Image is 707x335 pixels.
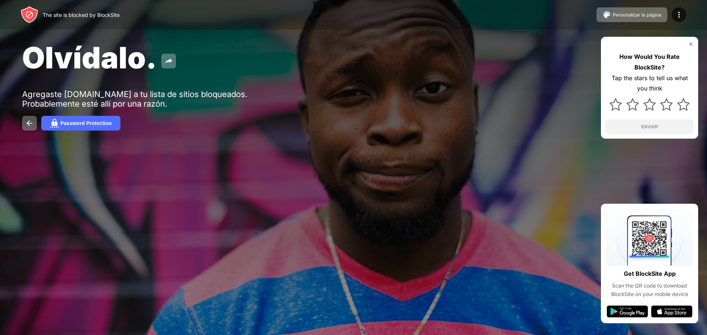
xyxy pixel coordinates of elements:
span: Olvídalo. [22,40,157,75]
div: Get BlockSite App [624,268,676,279]
img: rate-us-close.svg [688,41,694,47]
button: Password Protection [41,116,120,131]
div: Password Protection [60,120,112,126]
img: back.svg [25,119,34,128]
img: star.svg [626,98,639,111]
img: header-logo.svg [21,6,38,24]
div: Scan the QR code to download BlockSite on your mobile device [607,282,692,298]
img: pallet.svg [602,10,611,19]
img: star.svg [643,98,656,111]
img: google-play.svg [607,306,648,317]
img: password.svg [50,119,59,128]
img: share.svg [164,57,173,65]
img: qrcode.svg [607,210,692,265]
img: star.svg [677,98,690,111]
div: Personalizar la página [613,12,661,18]
img: app-store.svg [651,306,692,317]
button: ENVIAR [605,120,694,134]
div: Agregaste [DOMAIN_NAME] a tu lista de sitios bloqueados. Probablemente esté allí por una razón. [22,89,250,108]
div: How Would You Rate BlockSite? [605,51,694,73]
div: The site is blocked by BlockSite [43,12,120,18]
img: star.svg [609,98,622,111]
iframe: Banner [22,242,196,326]
img: star.svg [660,98,673,111]
button: Personalizar la página [597,7,667,22]
div: Tap the stars to tell us what you think [605,73,694,94]
img: menu-icon.svg [675,10,683,19]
